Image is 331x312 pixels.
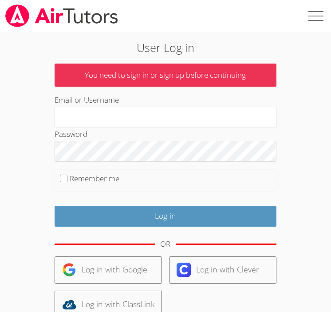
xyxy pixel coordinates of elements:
[55,256,162,284] a: Log in with Google
[55,206,276,227] input: Log in
[4,4,119,27] img: airtutors_banner-c4298cdbf04f3fff15de1276eac7730deb9818008684d7c2e4769d2f7ddbe033.png
[169,256,276,284] a: Log in with Clever
[160,238,170,251] div: OR
[62,297,76,312] img: classlink-logo-d6bb404cc1216ec64c9a2012d9dc4662098be43eaf13dc465df04b49fa7ab582.svg
[55,129,87,139] label: Password
[62,263,76,277] img: google-logo-50288ca7cdecda66e5e0955fdab243c47b7ad437acaf1139b6f446037453330a.svg
[46,39,284,56] h2: User Log in
[55,64,276,87] p: You need to sign in or sign up before continuing
[55,95,119,105] label: Email or Username
[177,263,191,277] img: clever-logo-6eab21bc6e7a338710f1a6ff85c0baf02591cd810cc4098c63d3a4b26e2feb20.svg
[70,173,119,184] label: Remember me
